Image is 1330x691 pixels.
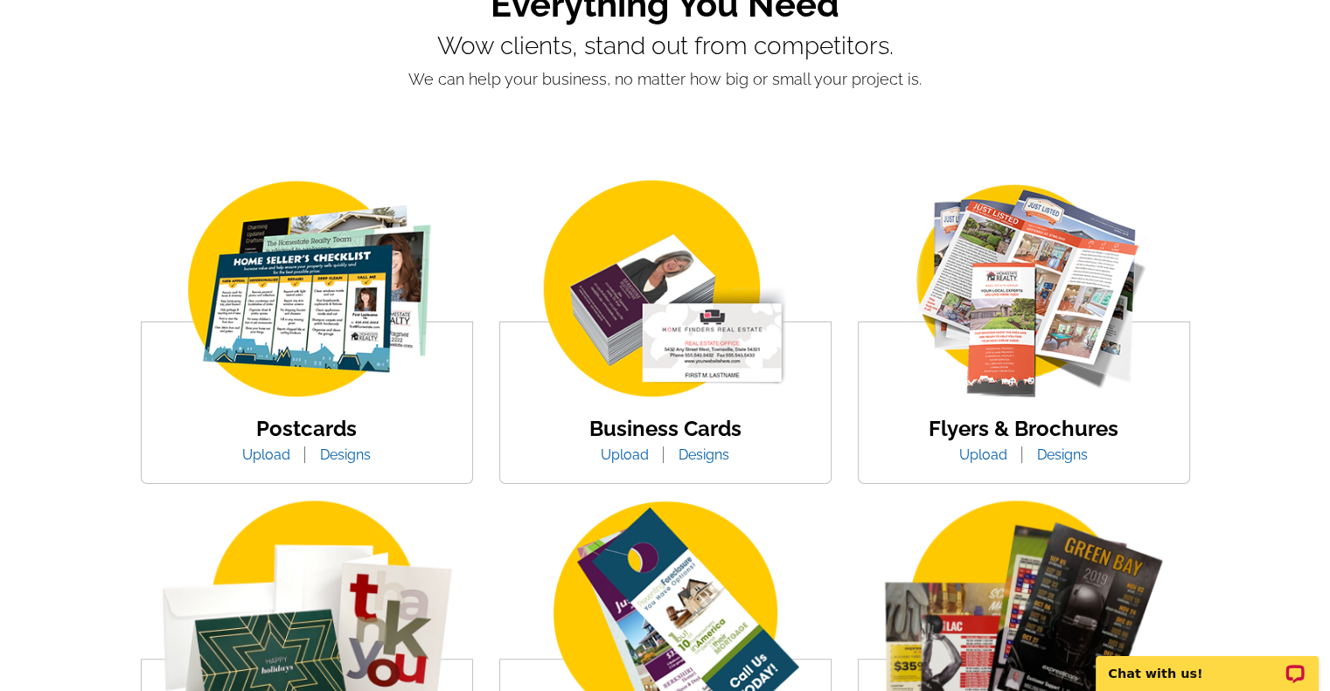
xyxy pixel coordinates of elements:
a: Designs [1024,446,1101,463]
a: Postcards [256,416,357,441]
img: flyer-card.png [875,176,1173,405]
img: business-card.png [517,176,814,405]
iframe: LiveChat chat widget [1084,636,1330,691]
a: Upload [229,446,303,463]
img: img_postcard.png [158,176,456,405]
a: Business Cards [589,416,742,441]
a: Designs [307,446,384,463]
a: Upload [946,446,1020,463]
a: Upload [588,446,662,463]
p: Wow clients, stand out from competitors. [141,32,1190,60]
p: We can help your business, no matter how big or small your project is. [141,67,1190,91]
a: Flyers & Brochures [929,416,1118,441]
a: Designs [665,446,742,463]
